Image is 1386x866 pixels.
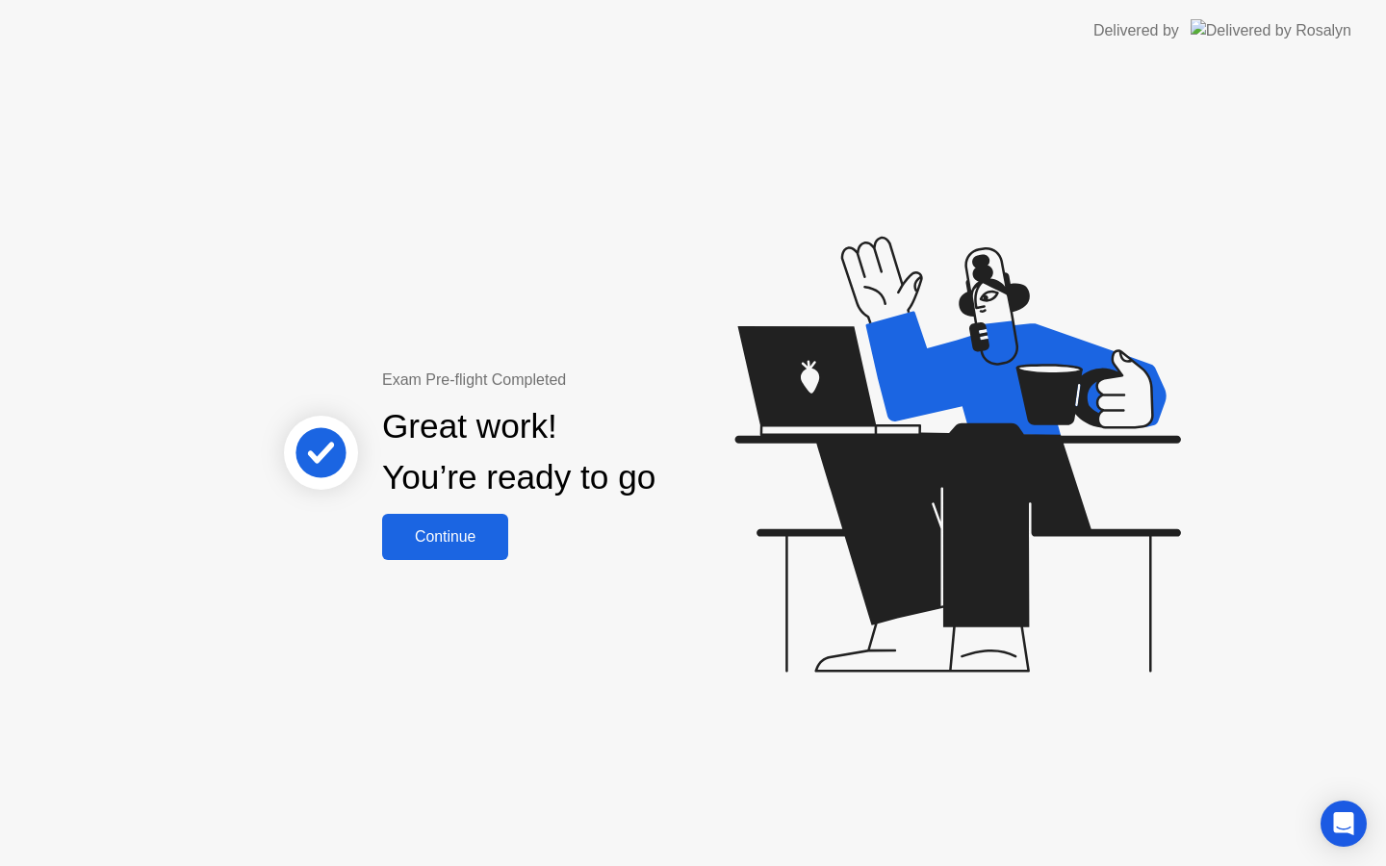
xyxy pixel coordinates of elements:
div: Open Intercom Messenger [1321,801,1367,847]
button: Continue [382,514,508,560]
img: Delivered by Rosalyn [1191,19,1351,41]
div: Exam Pre-flight Completed [382,369,780,392]
div: Continue [388,528,502,546]
div: Delivered by [1093,19,1179,42]
div: Great work! You’re ready to go [382,401,655,503]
